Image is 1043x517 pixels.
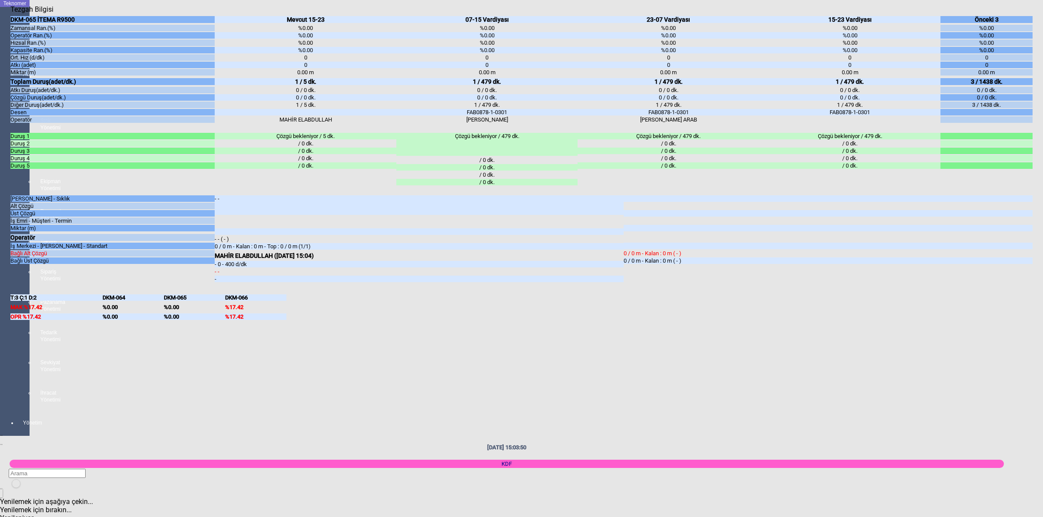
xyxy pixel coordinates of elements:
div: / 0 dk. [396,171,578,178]
div: %0.00 [759,25,940,31]
div: %0.00 [396,25,578,31]
div: 0 [215,62,396,68]
div: 0 [215,54,396,61]
div: %0.00 [396,40,578,46]
div: / 0 dk. [215,148,396,154]
div: Duruş 4 [10,155,215,161]
div: %0.00 [578,40,759,46]
div: Atkı (adet) [10,62,215,68]
div: [PERSON_NAME] [396,116,578,123]
div: 1 / 479 dk. [578,78,759,85]
div: MAK %17.42 [10,304,103,310]
div: Bağlı Üst Çözgü [10,257,215,264]
div: İş Merkezi - [PERSON_NAME] - Standart [10,243,215,249]
div: %0.00 [759,32,940,39]
div: 0 [940,54,1033,61]
div: %0.00 [164,313,225,320]
div: - - [215,195,624,215]
div: 15-23 Vardiyası [759,16,940,23]
div: / 0 dk. [578,155,759,161]
div: 0 [578,54,759,61]
div: Mevcut 15-23 [215,16,396,23]
div: %0.00 [215,25,396,31]
div: 0 [759,54,940,61]
div: Çözgü bekleniyor / 479 dk. [759,133,940,139]
div: 0 / 0 dk. [215,87,396,93]
div: Çözgü bekleniyor / 5 dk. [215,133,396,139]
div: Operatör Ran.(%) [10,32,215,39]
div: Önceki 3 [940,16,1033,23]
div: Tezgah Bilgisi [10,5,56,13]
div: 1 / 479 dk. [578,102,759,108]
div: Bağlı Alt Çözgü [10,250,215,257]
div: 07-15 Vardiyası [396,16,578,23]
div: 0 [396,62,578,68]
div: %0.00 [215,47,396,53]
div: %0.00 [940,32,1033,39]
div: 3 / 1438 dk. [940,78,1033,85]
div: 0 / 0 dk. [396,87,578,93]
div: 0 / 0 dk. [759,94,940,101]
div: FAB0878-1-0301 [759,109,940,115]
div: Hızsal Ran.(%) [10,40,215,46]
div: / 0 dk. [578,162,759,169]
div: 0 [759,62,940,68]
div: Duruş 2 [10,140,215,147]
div: 3 / 1438 dk. [940,102,1033,108]
div: %0.00 [215,32,396,39]
div: / 0 dk. [759,148,940,154]
div: 0.00 m [940,69,1033,76]
div: 0.00 m [396,69,578,76]
div: 0.00 m [759,69,940,76]
div: Miktar (m) [10,225,215,231]
div: FAB0878-1-0301 [396,109,578,115]
div: / 0 dk. [215,162,396,169]
div: / 0 dk. [578,140,759,147]
div: DKM-066 [225,294,286,301]
div: %0.00 [578,32,759,39]
div: 1 / 479 dk. [396,78,578,85]
div: %0.00 [940,25,1033,31]
div: 0 / 0 dk. [578,94,759,101]
div: %17.42 [225,304,286,310]
div: DKM-065 İTEMA R9500 [10,16,215,23]
div: Toplam Duruş(adet/dk.) [10,78,215,85]
div: %0.00 [759,47,940,53]
div: 0 [940,62,1033,68]
div: / 0 dk. [396,157,578,163]
div: %0.00 [578,25,759,31]
div: 0 / 0 dk. [215,94,396,101]
div: Çözgü bekleniyor / 479 dk. [396,133,578,156]
div: Operatör [10,234,215,241]
div: Kapasite Ran.(%) [10,47,215,53]
div: / 0 dk. [396,179,578,185]
div: 0.00 m [578,69,759,76]
div: %0.00 [164,304,225,310]
div: %0.00 [578,47,759,53]
div: %0.00 [759,40,940,46]
div: Duruş 1 [10,133,215,139]
div: %0.00 [396,32,578,39]
div: OPR %17.42 [10,313,103,320]
div: %17.42 [225,313,286,320]
div: - - [215,268,624,275]
div: 1 / 479 dk. [759,78,940,85]
div: %0.00 [215,40,396,46]
div: T:3 Ç:1 D:2 [10,294,103,301]
div: Çözgü Duruş(adet/dk.) [10,94,215,101]
div: Zamansal Ran.(%) [10,25,215,31]
div: [PERSON_NAME] - Sıklık [10,195,215,202]
div: Duruş 3 [10,148,215,154]
div: 23-07 Vardiyası [578,16,759,23]
div: Ort. Hız (d/dk) [10,54,215,61]
div: Duruş 5 [10,162,215,169]
div: / 0 dk. [759,155,940,161]
div: / 0 dk. [396,164,578,171]
div: 0 / 0 dk. [759,87,940,93]
div: / 0 dk. [578,148,759,154]
div: Diğer Duruş(adet/dk.) [10,102,215,108]
div: 1 / 5 dk. [215,102,396,108]
div: / 0 dk. [215,140,396,147]
div: 0 / 0 m - Kalan : 0 m - Top : 0 / 0 m (1/1) [215,243,624,250]
div: 0.00 m [215,69,396,76]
